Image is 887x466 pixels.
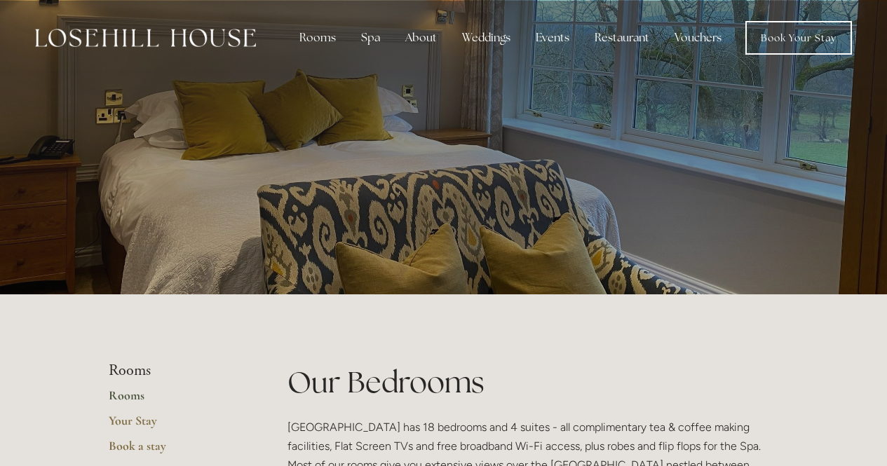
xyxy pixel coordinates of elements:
div: Restaurant [583,24,661,52]
div: About [394,24,448,52]
li: Rooms [109,362,243,380]
a: Book a stay [109,438,243,463]
a: Rooms [109,388,243,413]
div: Spa [350,24,391,52]
a: Book Your Stay [745,21,852,55]
h1: Our Bedrooms [287,362,779,403]
div: Rooms [288,24,347,52]
a: Your Stay [109,413,243,438]
div: Events [524,24,581,52]
div: Weddings [451,24,522,52]
a: Vouchers [663,24,733,52]
img: Losehill House [35,29,256,47]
